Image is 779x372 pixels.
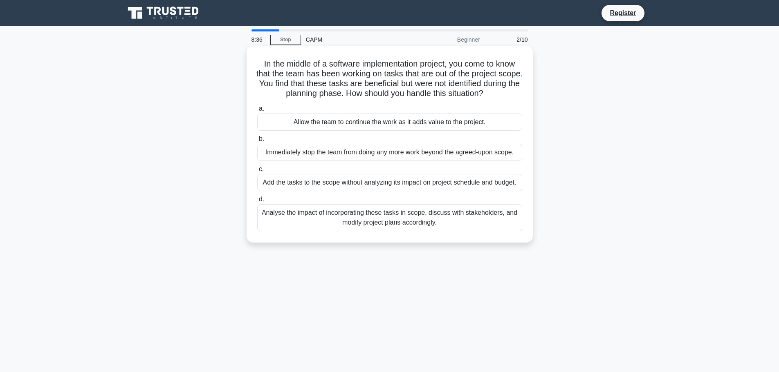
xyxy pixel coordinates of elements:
a: Register [605,8,641,18]
div: Immediately stop the team from doing any more work beyond the agreed-upon scope. [257,144,522,161]
div: Analyse the impact of incorporating these tasks in scope, discuss with stakeholders, and modify p... [257,204,522,231]
div: 2/10 [485,31,533,48]
div: CAPM [301,31,413,48]
span: a. [259,105,264,112]
div: Allow the team to continue the work as it adds value to the project. [257,114,522,131]
span: b. [259,135,264,142]
span: d. [259,196,264,203]
div: Beginner [413,31,485,48]
div: Add the tasks to the scope without analyzing its impact on project schedule and budget. [257,174,522,191]
a: Stop [270,35,301,45]
h5: In the middle of a software implementation project, you come to know that the team has been worki... [256,59,523,99]
div: 8:36 [247,31,270,48]
span: c. [259,165,264,172]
